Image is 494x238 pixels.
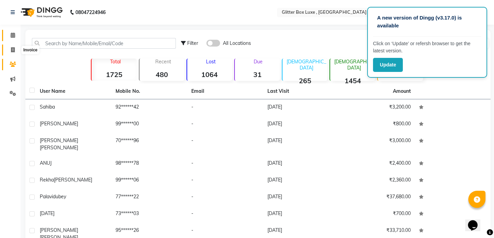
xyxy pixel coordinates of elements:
[40,145,78,151] span: [PERSON_NAME]
[187,116,263,133] td: -
[187,84,263,99] th: Email
[339,133,415,155] td: ₹3,000.00
[187,206,263,223] td: -
[94,59,136,65] p: Total
[223,40,251,47] span: All Locations
[187,70,232,79] strong: 1064
[32,38,176,49] input: Search by Name/Mobile/Email/Code
[40,121,78,127] span: [PERSON_NAME]
[40,137,78,143] span: [PERSON_NAME]
[40,177,54,183] span: Rekha
[263,206,339,223] td: [DATE]
[190,59,232,65] p: Lost
[339,189,415,206] td: ₹37,680.00
[187,99,263,116] td: -
[339,172,415,189] td: ₹2,360.00
[373,58,403,72] button: Update
[142,59,184,65] p: Recent
[333,59,375,71] p: [DEMOGRAPHIC_DATA]
[465,211,487,231] iframe: chat widget
[282,76,327,85] strong: 265
[22,46,39,54] div: Invoice
[236,59,280,65] p: Due
[377,14,477,29] p: A new version of Dingg (v3.17.0) is available
[36,84,111,99] th: User Name
[187,40,198,46] span: Filter
[235,70,280,79] strong: 31
[263,172,339,189] td: [DATE]
[263,84,339,99] th: Last Visit
[187,133,263,155] td: -
[330,76,375,85] strong: 1454
[339,206,415,223] td: ₹700.00
[339,155,415,172] td: ₹2,400.00
[263,116,339,133] td: [DATE]
[339,99,415,116] td: ₹3,200.00
[111,84,187,99] th: Mobile No.
[40,160,52,166] span: ANUJ
[40,193,53,200] span: palavi
[263,133,339,155] td: [DATE]
[53,193,66,200] span: dubey
[263,189,339,206] td: [DATE]
[17,3,64,22] img: logo
[389,84,415,99] th: Amount
[187,172,263,189] td: -
[40,210,55,216] span: [DATE]
[75,3,106,22] b: 08047224946
[54,177,92,183] span: [PERSON_NAME]
[373,40,481,54] p: Click on ‘Update’ or refersh browser to get the latest version.
[263,155,339,172] td: [DATE]
[92,70,136,79] strong: 1725
[187,155,263,172] td: -
[40,227,78,233] span: [PERSON_NAME]
[263,99,339,116] td: [DATE]
[140,70,184,79] strong: 480
[40,104,55,110] span: sahiba
[285,59,327,71] p: [DEMOGRAPHIC_DATA]
[339,116,415,133] td: ₹800.00
[187,189,263,206] td: -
